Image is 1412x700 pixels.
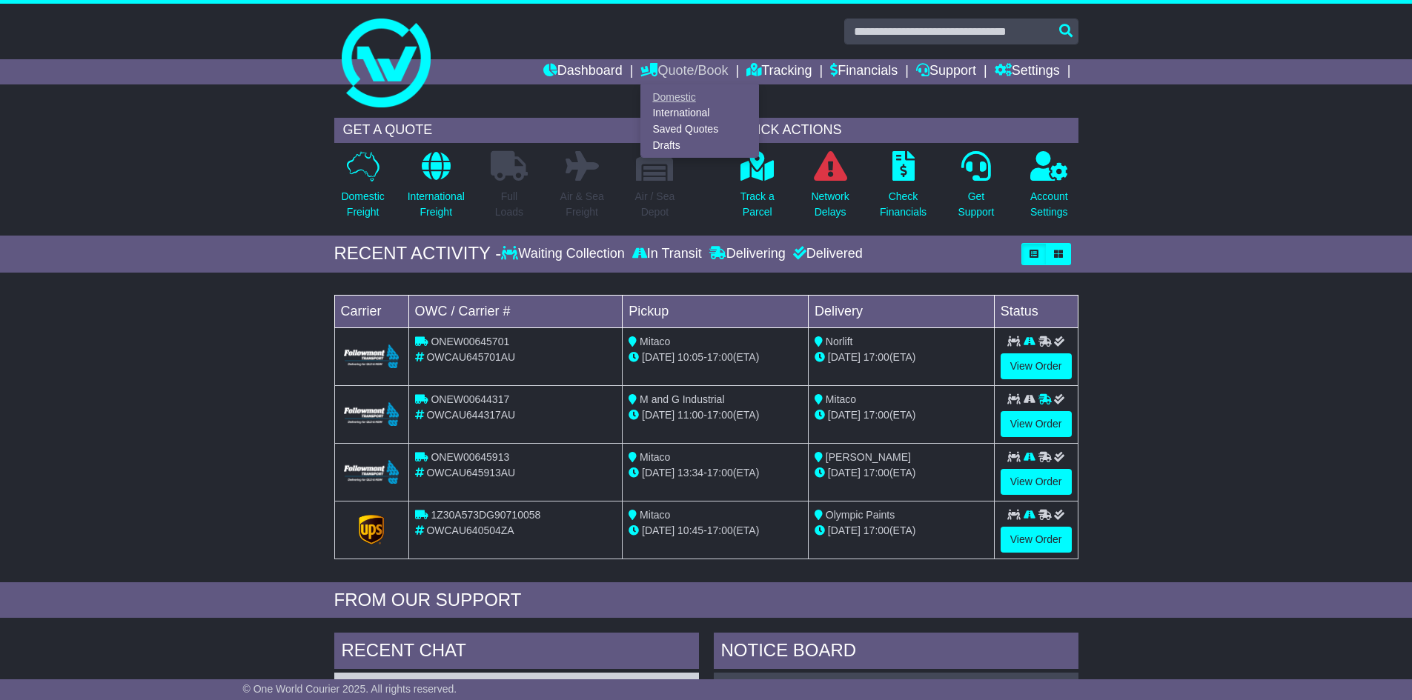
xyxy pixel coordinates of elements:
[740,150,775,228] a: Track aParcel
[641,89,758,105] a: Domestic
[640,336,670,347] span: Mitaco
[640,451,670,463] span: Mitaco
[1001,353,1072,379] a: View Order
[491,189,528,220] p: Full Loads
[916,59,976,84] a: Support
[880,189,927,220] p: Check Financials
[1001,527,1072,553] a: View Order
[334,295,408,327] td: Carrier
[677,467,703,479] span: 13:34
[815,523,988,539] div: (ETA)
[957,150,995,228] a: GetSupport
[740,189,775,220] p: Track a Parcel
[714,633,1078,673] div: NOTICE BOARD
[864,351,889,363] span: 17:00
[826,451,911,463] span: [PERSON_NAME]
[1001,411,1072,437] a: View Order
[640,393,724,405] span: M and G Industrial
[629,407,802,423] div: - (ETA)
[629,246,706,262] div: In Transit
[789,246,863,262] div: Delivered
[811,189,849,220] p: Network Delays
[560,189,604,220] p: Air & Sea Freight
[642,351,674,363] span: [DATE]
[344,344,400,369] img: Followmont_Transport.png
[640,59,728,84] a: Quote/Book
[810,150,849,228] a: NetworkDelays
[641,137,758,153] a: Drafts
[1030,189,1068,220] p: Account Settings
[408,295,623,327] td: OWC / Carrier #
[501,246,628,262] div: Waiting Collection
[640,84,759,158] div: Quote/Book
[408,189,465,220] p: International Freight
[828,524,861,536] span: [DATE]
[340,150,385,228] a: DomesticFreight
[431,393,509,405] span: ONEW00644317
[641,105,758,121] a: International
[677,524,703,536] span: 10:45
[431,451,509,463] span: ONEW00645913
[344,402,400,427] img: Followmont_Transport.png
[826,336,853,347] span: Norlift
[629,350,802,365] div: - (ETA)
[623,295,809,327] td: Pickup
[1001,469,1072,495] a: View Order
[958,189,994,220] p: Get Support
[426,524,514,536] span: OWCAU640504ZA
[815,465,988,481] div: (ETA)
[707,409,733,421] span: 17:00
[635,189,675,220] p: Air / Sea Depot
[815,407,988,423] div: (ETA)
[629,523,802,539] div: - (ETA)
[746,59,812,84] a: Tracking
[334,633,699,673] div: RECENT CHAT
[864,524,889,536] span: 17:00
[426,467,515,479] span: OWCAU645913AU
[879,150,927,228] a: CheckFinancials
[407,150,465,228] a: InternationalFreight
[707,467,733,479] span: 17:00
[995,59,1060,84] a: Settings
[543,59,623,84] a: Dashboard
[359,515,384,544] img: GetCarrierServiceLogo
[341,189,384,220] p: Domestic Freight
[677,409,703,421] span: 11:00
[243,683,457,695] span: © One World Courier 2025. All rights reserved.
[864,467,889,479] span: 17:00
[828,409,861,421] span: [DATE]
[642,409,674,421] span: [DATE]
[629,465,802,481] div: - (ETA)
[334,118,684,143] div: GET A QUOTE
[426,351,515,363] span: OWCAU645701AU
[828,351,861,363] span: [DATE]
[344,460,400,484] img: Followmont_Transport.png
[864,409,889,421] span: 17:00
[642,524,674,536] span: [DATE]
[830,59,898,84] a: Financials
[642,467,674,479] span: [DATE]
[707,524,733,536] span: 17:00
[707,351,733,363] span: 17:00
[334,243,502,264] div: RECENT ACTIVITY -
[1030,150,1069,228] a: AccountSettings
[828,467,861,479] span: [DATE]
[808,295,994,327] td: Delivery
[334,590,1078,611] div: FROM OUR SUPPORT
[826,509,895,521] span: Olympic Paints
[641,121,758,138] a: Saved Quotes
[426,409,515,421] span: OWCAU644317AU
[729,118,1078,143] div: QUICK ACTIONS
[994,295,1078,327] td: Status
[431,336,509,347] span: ONEW00645701
[640,509,670,521] span: Mitaco
[677,351,703,363] span: 10:05
[815,350,988,365] div: (ETA)
[826,393,856,405] span: Mitaco
[431,509,540,521] span: 1Z30A573DG90710058
[706,246,789,262] div: Delivering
